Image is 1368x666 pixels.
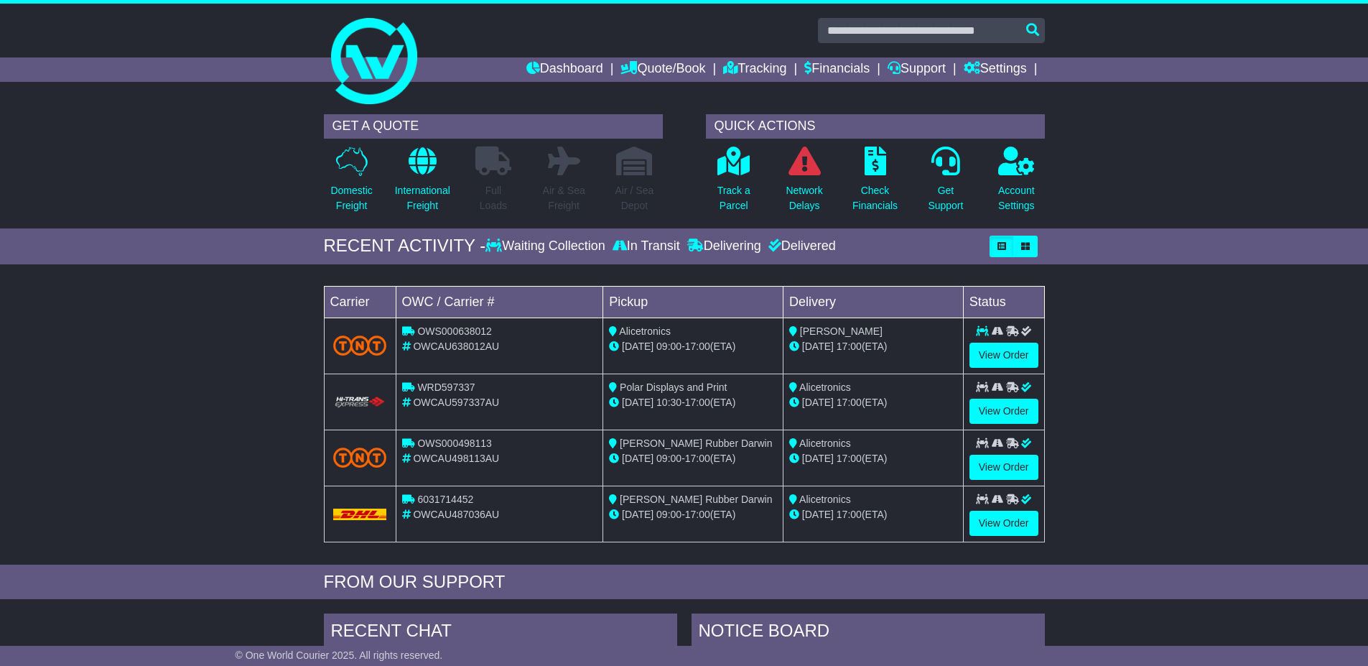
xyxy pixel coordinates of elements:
div: Delivering [684,239,765,254]
a: Quote/Book [620,57,705,82]
span: © One World Courier 2025. All rights reserved. [236,649,443,661]
span: [DATE] [802,453,834,464]
div: RECENT CHAT [324,614,677,652]
td: Status [963,286,1044,318]
span: 17:00 [685,341,710,352]
a: GetSupport [927,146,964,221]
a: Financials [804,57,870,82]
span: Alicetronics [799,494,851,505]
a: NetworkDelays [785,146,823,221]
p: Check Financials [852,183,898,213]
span: WRD597337 [417,381,475,393]
span: [DATE] [622,341,653,352]
a: Tracking [723,57,786,82]
span: 17:00 [837,509,862,520]
span: OWCAU487036AU [413,509,499,520]
td: Pickup [603,286,783,318]
span: 17:00 [837,453,862,464]
a: Settings [964,57,1027,82]
div: (ETA) [789,451,957,466]
div: In Transit [609,239,684,254]
div: - (ETA) [609,339,777,354]
a: View Order [969,455,1038,480]
p: Full Loads [475,183,511,213]
img: HiTrans.png [333,396,387,410]
img: TNT_Domestic.png [333,448,387,467]
span: Polar Displays and Print [620,381,727,393]
div: - (ETA) [609,395,777,410]
span: OWCAU638012AU [413,341,499,352]
span: 6031714452 [417,494,473,505]
span: 09:00 [656,341,681,352]
div: NOTICE BOARD [692,614,1045,652]
div: GET A QUOTE [324,114,663,139]
span: [DATE] [802,509,834,520]
span: 17:00 [837,341,862,352]
p: Track a Parcel [717,183,750,213]
a: InternationalFreight [394,146,451,221]
div: Delivered [765,239,836,254]
span: 17:00 [685,509,710,520]
div: (ETA) [789,339,957,354]
span: OWCAU597337AU [413,397,499,408]
a: DomesticFreight [330,146,373,221]
p: Account Settings [998,183,1035,213]
span: [PERSON_NAME] [800,325,883,337]
div: - (ETA) [609,507,777,522]
a: View Order [969,399,1038,424]
a: View Order [969,343,1038,368]
span: 17:00 [685,397,710,408]
span: Alicetronics [799,438,851,449]
a: CheckFinancials [852,146,898,221]
span: 09:00 [656,509,681,520]
img: TNT_Domestic.png [333,336,387,355]
p: International Freight [395,183,450,213]
td: Delivery [783,286,963,318]
p: Air / Sea Depot [615,183,654,213]
div: FROM OUR SUPPORT [324,572,1045,593]
img: DHL.png [333,509,387,520]
span: [PERSON_NAME] Rubber Darwin [620,438,772,449]
td: Carrier [324,286,396,318]
a: AccountSettings [997,146,1036,221]
span: [DATE] [802,341,834,352]
a: Dashboard [526,57,603,82]
p: Get Support [928,183,963,213]
div: RECENT ACTIVITY - [324,236,486,256]
div: - (ETA) [609,451,777,466]
span: OWS000638012 [417,325,492,337]
div: (ETA) [789,395,957,410]
span: 09:00 [656,453,681,464]
div: (ETA) [789,507,957,522]
span: OWCAU498113AU [413,453,499,464]
span: OWS000498113 [417,438,492,449]
span: Alicetronics [799,381,851,393]
p: Domestic Freight [330,183,372,213]
span: [DATE] [802,397,834,408]
span: [DATE] [622,453,653,464]
span: Alicetronics [619,325,671,337]
a: Track aParcel [717,146,751,221]
p: Network Delays [786,183,822,213]
td: OWC / Carrier # [396,286,603,318]
div: Waiting Collection [485,239,608,254]
a: View Order [969,511,1038,536]
div: QUICK ACTIONS [706,114,1045,139]
p: Air & Sea Freight [543,183,585,213]
span: [DATE] [622,509,653,520]
span: [PERSON_NAME] Rubber Darwin [620,494,772,505]
span: [DATE] [622,397,653,408]
a: Support [888,57,946,82]
span: 10:30 [656,397,681,408]
span: 17:00 [685,453,710,464]
span: 17:00 [837,397,862,408]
